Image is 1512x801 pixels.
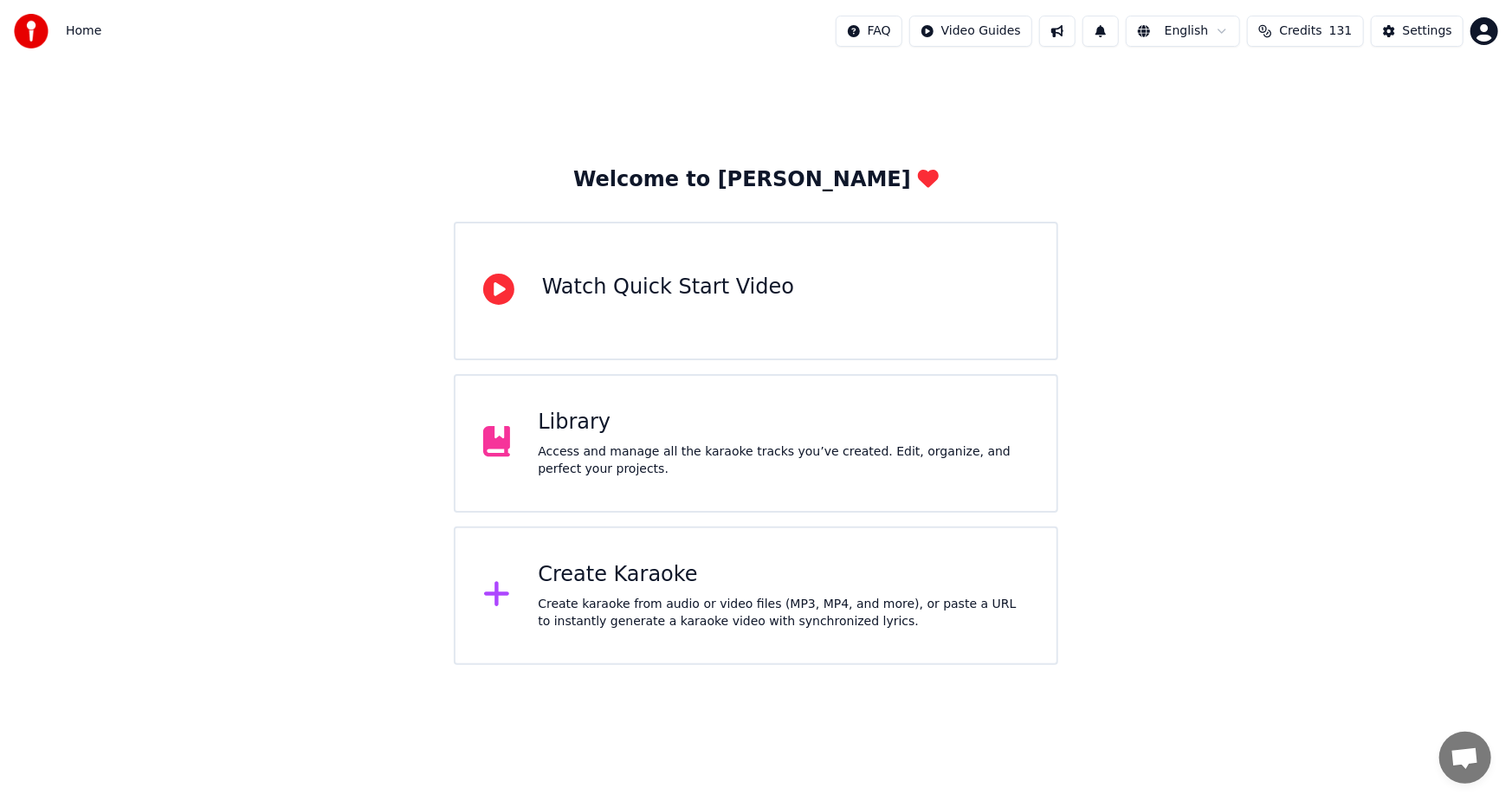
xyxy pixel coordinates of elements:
button: FAQ [836,16,902,47]
nav: breadcrumb [66,23,101,40]
div: Create Karaoke [538,561,1029,589]
div: Open chat [1439,732,1491,784]
span: Credits [1279,23,1321,40]
button: Credits131 [1247,16,1363,47]
div: Welcome to [PERSON_NAME] [573,166,939,194]
div: Settings [1403,23,1452,40]
div: Create karaoke from audio or video files (MP3, MP4, and more), or paste a URL to instantly genera... [538,596,1029,630]
span: Home [66,23,101,40]
div: Watch Quick Start Video [542,274,794,301]
div: Library [538,409,1029,436]
button: Settings [1371,16,1464,47]
img: youka [14,14,48,48]
div: Access and manage all the karaoke tracks you’ve created. Edit, organize, and perfect your projects. [538,443,1029,478]
span: 131 [1329,23,1353,40]
button: Video Guides [909,16,1032,47]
